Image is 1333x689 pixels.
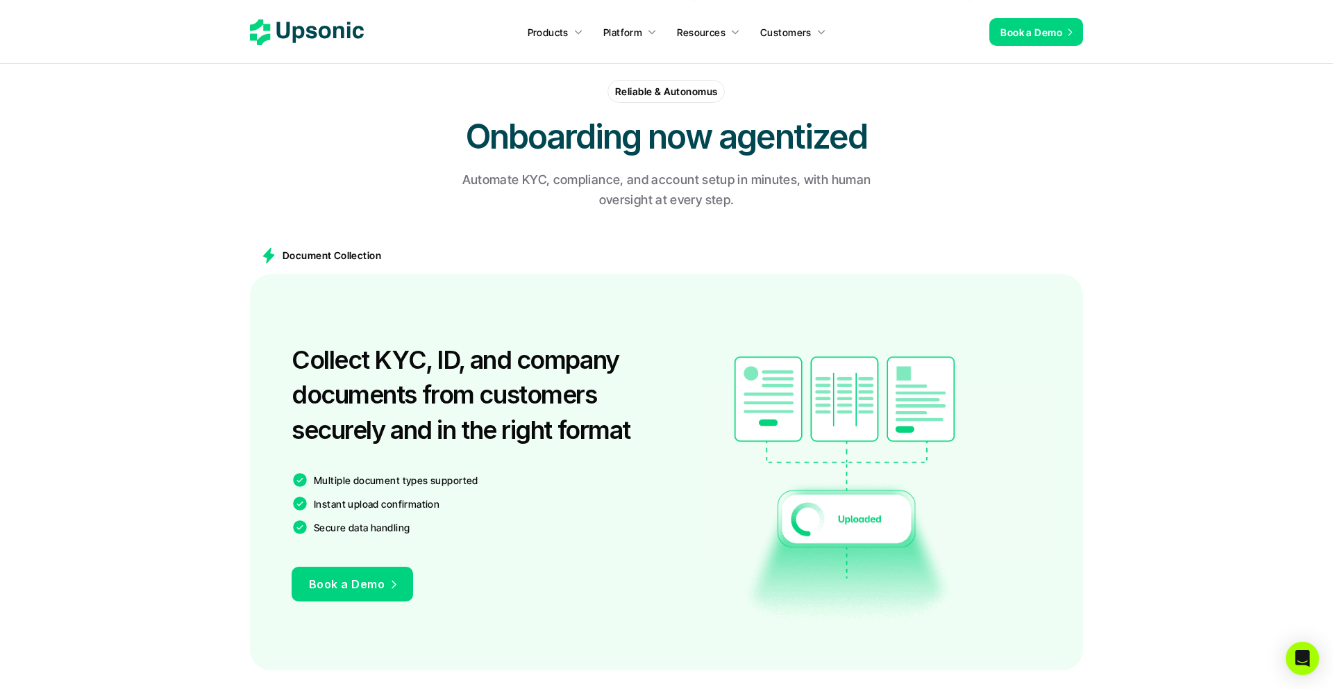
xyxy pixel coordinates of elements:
[615,84,717,99] p: Reliable & Autonomus
[283,248,381,263] p: Document Collection
[760,25,812,40] p: Customers
[314,497,439,511] p: Instant upload confirmation
[458,113,875,160] h2: Onboarding now agentized
[309,577,385,591] span: Book a Demo
[292,567,413,601] a: Book a Demo
[314,520,410,535] p: Secure data handling
[441,170,892,210] p: Automate KYC, compliance, and account setup in minutes, with human oversight at every step.
[519,19,592,44] a: Products
[603,25,642,40] p: Platform
[528,25,569,40] p: Products
[314,473,478,488] p: Multiple document types supported
[677,25,726,40] p: Resources
[292,342,660,447] h3: Collect KYC, ID, and company documents from customers securely and in the right format
[1000,26,1062,38] span: Book a Demo
[1286,642,1319,675] div: Open Intercom Messenger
